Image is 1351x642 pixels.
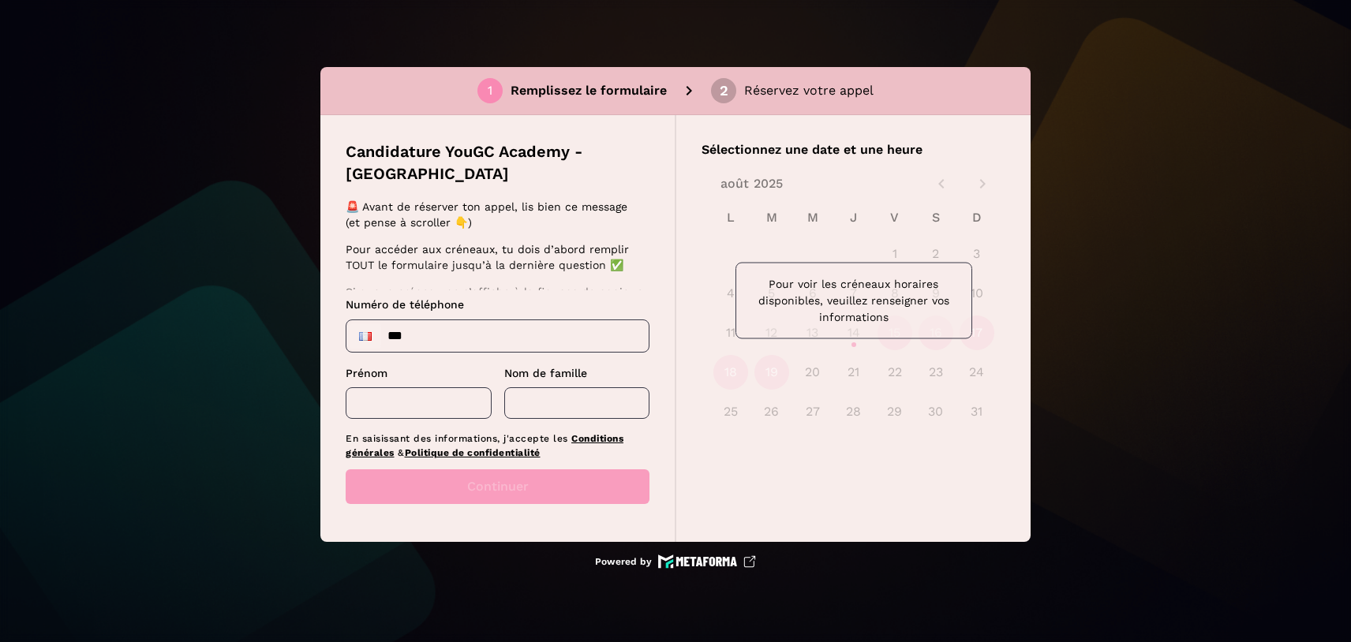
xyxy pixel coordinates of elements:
p: Pour accéder aux créneaux, tu dois d’abord remplir TOUT le formulaire jusqu’à la dernière question ✅ [346,241,645,273]
p: Candidature YouGC Academy - [GEOGRAPHIC_DATA] [346,140,649,185]
div: France: + 33 [350,323,381,349]
div: 1 [488,84,492,98]
p: Remplissez le formulaire [511,81,667,100]
span: Prénom [346,367,387,379]
p: Sélectionnez une date et une heure [702,140,1005,159]
p: 🚨 Avant de réserver ton appel, lis bien ce message (et pense à scroller 👇) [346,199,645,230]
a: Conditions générales [346,433,623,458]
p: Réservez votre appel [744,81,874,100]
p: En saisissant des informations, j'accepte les [346,431,649,460]
p: Powered by [595,555,652,568]
p: Pour voir les créneaux horaires disponibles, veuillez renseigner vos informations [749,276,959,326]
div: 2 [720,84,728,98]
p: Si aucun créneau ne s’affiche à la fin, pas de panique : [346,284,645,315]
span: & [398,447,405,458]
a: Politique de confidentialité [405,447,541,458]
span: Nom de famille [504,367,587,379]
a: Powered by [595,554,756,569]
span: Numéro de téléphone [346,298,464,311]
